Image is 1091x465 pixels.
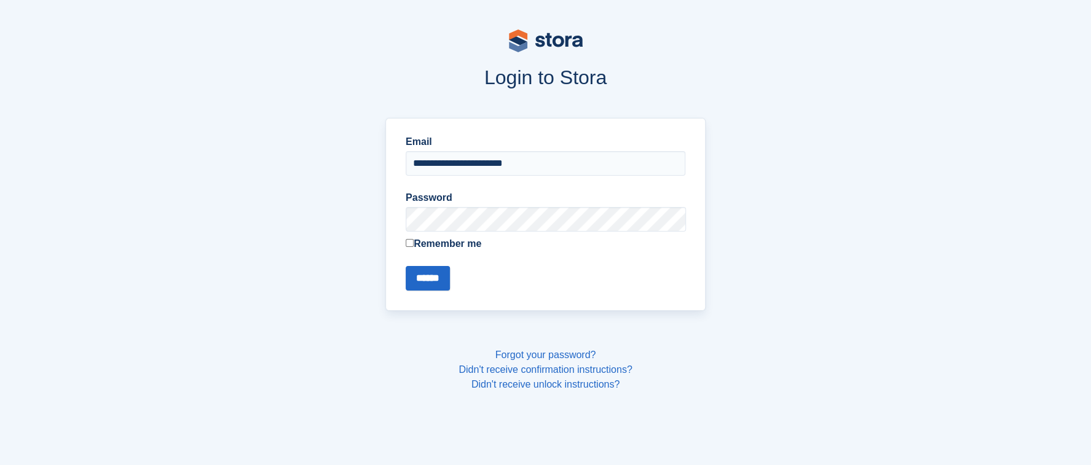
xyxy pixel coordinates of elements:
[471,379,620,389] a: Didn't receive unlock instructions?
[509,29,583,52] img: stora-logo-53a41332b3708ae10de48c4981b4e9114cc0af31d8433b30ea865607fb682f29.svg
[406,236,685,251] label: Remember me
[406,135,685,149] label: Email
[406,239,414,247] input: Remember me
[151,66,940,88] h1: Login to Stora
[495,350,596,360] a: Forgot your password?
[459,364,632,375] a: Didn't receive confirmation instructions?
[406,190,685,205] label: Password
